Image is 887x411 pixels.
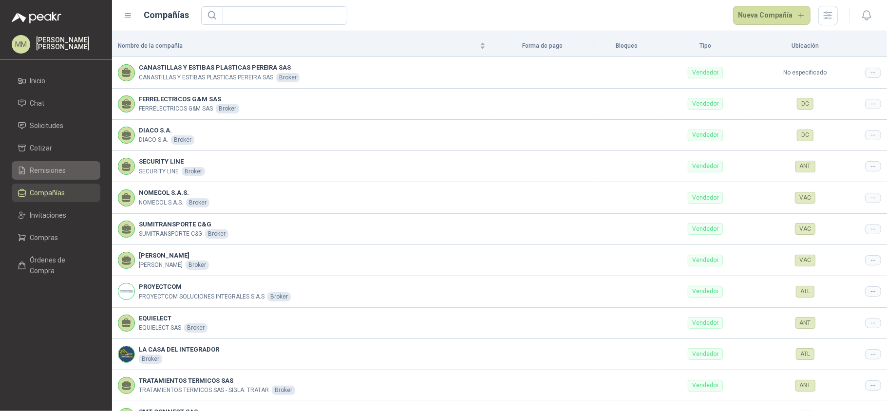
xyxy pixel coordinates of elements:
[12,139,100,157] a: Cotizar
[751,35,859,57] th: Ubicación
[139,282,291,292] b: PROYECTCOM
[795,380,815,392] div: ANT
[118,346,134,362] img: Company Logo
[30,187,65,198] span: Compañías
[186,261,209,270] div: Broker
[688,161,723,172] div: Vendedor
[688,67,723,78] div: Vendedor
[12,72,100,90] a: Inicio
[139,220,228,229] b: SUMITRANSPORTE C&G
[796,286,814,298] div: ATL
[184,323,208,333] div: Broker
[139,73,273,82] p: CANASTILLAS Y ESTIBAS PLASTICAS PEREIRA SAS
[688,255,723,266] div: Vendedor
[688,130,723,141] div: Vendedor
[688,348,723,360] div: Vendedor
[139,157,205,167] b: SECURITY LINE
[12,12,61,23] img: Logo peakr
[795,192,815,204] div: VAC
[36,37,100,50] p: [PERSON_NAME] [PERSON_NAME]
[139,292,264,301] p: PROYECTCOM SOLUCIONES INTEGRALES S.A.S
[30,143,53,153] span: Cotizar
[30,165,66,176] span: Remisiones
[139,94,239,104] b: FERRELECTRICOS G&M SAS
[112,35,491,57] th: Nombre de la compañía
[795,223,815,235] div: VAC
[688,192,723,204] div: Vendedor
[12,228,100,247] a: Compras
[12,184,100,202] a: Compañías
[594,35,660,57] th: Bloqueo
[139,323,181,333] p: EQUIELECT SAS
[733,6,811,25] button: Nueva Compañía
[144,8,189,22] h1: Compañías
[757,68,853,77] p: No especificado
[139,386,269,395] p: TRATAMIENTOS TERMICOS SAS - SIGLA: TRATAR
[795,255,815,266] div: VAC
[688,286,723,298] div: Vendedor
[797,130,813,141] div: DC
[797,98,813,110] div: DC
[171,135,194,145] div: Broker
[139,376,295,386] b: TRATAMIENTOS TERMICOS SAS
[30,120,64,131] span: Solicitudes
[118,41,478,51] span: Nombre de la compañía
[12,161,100,180] a: Remisiones
[12,94,100,112] a: Chat
[660,35,751,57] th: Tipo
[688,380,723,392] div: Vendedor
[139,355,162,364] div: Broker
[139,63,300,73] b: CANASTILLAS Y ESTIBAS PLASTICAS PEREIRA SAS
[182,167,205,176] div: Broker
[30,75,46,86] span: Inicio
[139,188,209,198] b: NOMECOL S.A.S.
[139,135,168,145] p: DIACO S.A.
[139,261,183,270] p: [PERSON_NAME]
[30,232,58,243] span: Compras
[139,251,209,261] b: [PERSON_NAME]
[491,35,594,57] th: Forma de pago
[118,283,134,299] img: Company Logo
[139,314,208,323] b: EQUIELECT
[272,386,295,395] div: Broker
[795,161,815,172] div: ANT
[276,73,300,82] div: Broker
[12,35,30,54] div: MM
[267,292,291,301] div: Broker
[139,198,183,207] p: NOMECOL S.A.S.
[139,345,219,355] b: LA CASA DEL INTEGRADOR
[30,210,67,221] span: Invitaciones
[186,198,209,207] div: Broker
[796,348,814,360] div: ATL
[795,317,815,329] div: ANT
[216,104,239,113] div: Broker
[139,167,179,176] p: SECURITY LINE
[688,223,723,235] div: Vendedor
[12,251,100,280] a: Órdenes de Compra
[139,229,202,239] p: SUMITRANSPORTE C&G
[30,98,45,109] span: Chat
[139,126,194,135] b: DIACO S.A.
[12,116,100,135] a: Solicitudes
[688,98,723,110] div: Vendedor
[205,229,228,239] div: Broker
[139,104,213,113] p: FERRELECTRICOS G&M SAS
[30,255,91,276] span: Órdenes de Compra
[12,206,100,224] a: Invitaciones
[688,317,723,329] div: Vendedor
